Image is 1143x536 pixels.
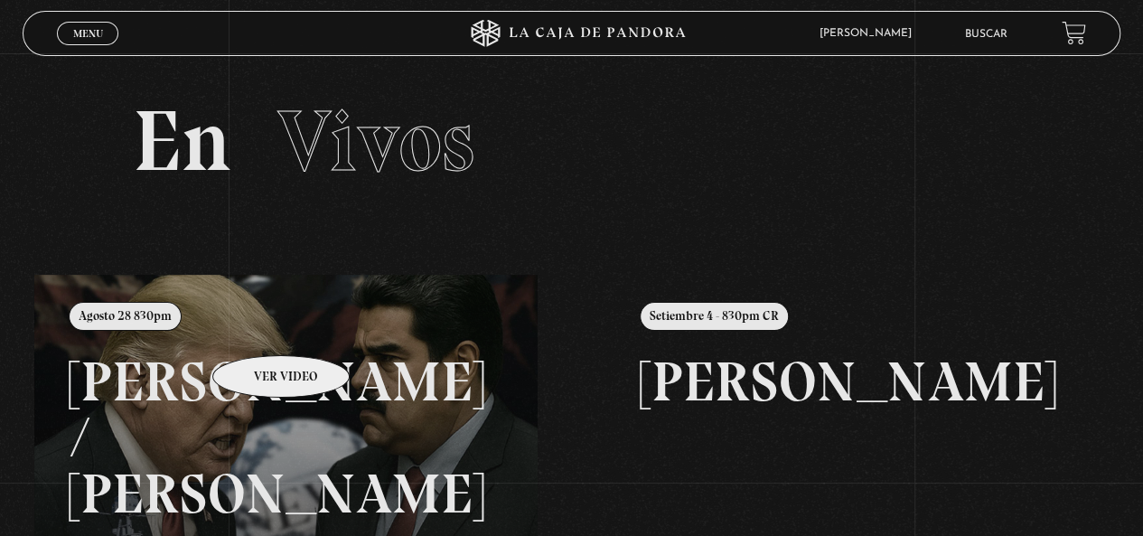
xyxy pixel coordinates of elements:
[277,89,474,193] span: Vivos
[810,28,930,39] span: [PERSON_NAME]
[1062,21,1086,45] a: View your shopping cart
[67,43,109,56] span: Cerrar
[965,29,1007,40] a: Buscar
[133,99,1011,184] h2: En
[73,28,103,39] span: Menu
